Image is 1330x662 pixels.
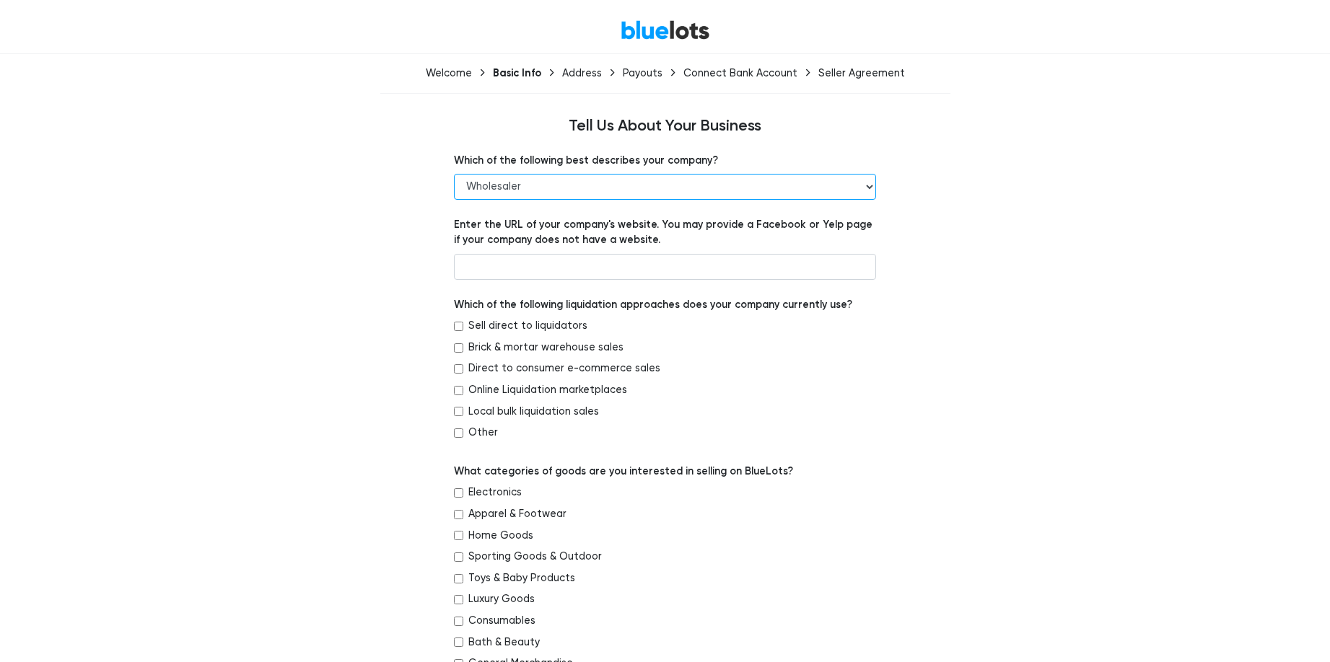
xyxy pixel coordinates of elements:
[454,464,793,480] label: What categories of goods are you interested in selling on BlueLots?
[468,425,498,441] label: Other
[493,66,541,79] div: Basic Info
[454,428,463,438] input: Other
[454,510,463,519] input: Apparel & Footwear
[683,67,797,79] div: Connect Bank Account
[454,407,463,416] input: Local bulk liquidation sales
[454,595,463,604] input: Luxury Goods
[454,297,852,313] label: Which of the following liquidation approaches does your company currently use?
[562,67,602,79] div: Address
[468,635,540,650] label: Bath & Beauty
[468,528,533,544] label: Home Goods
[454,217,876,248] label: Enter the URL of your company's website. You may provide a Facebook or Yelp page if your company ...
[621,19,710,40] a: BlueLots
[426,67,472,79] div: Welcome
[454,386,463,395] input: Online Liquidation marketplaces
[454,343,463,353] input: Brick & mortar warehouse sales
[468,570,575,586] label: Toys & Baby Products
[468,613,535,629] label: Consumables
[454,322,463,331] input: Sell direct to liquidators
[468,549,602,565] label: Sporting Goods & Outdoor
[818,67,905,79] div: Seller Agreement
[454,488,463,498] input: Electronics
[454,153,718,169] label: Which of the following best describes your company?
[468,485,522,500] label: Electronics
[623,67,662,79] div: Payouts
[468,318,587,334] label: Sell direct to liquidators
[454,531,463,540] input: Home Goods
[468,340,624,356] label: Brick & mortar warehouse sales
[468,404,599,420] label: Local bulk liquidation sales
[468,506,566,522] label: Apparel & Footwear
[468,382,627,398] label: Online Liquidation marketplaces
[468,591,535,607] label: Luxury Goods
[468,361,660,376] label: Direct to consumer e-commerce sales
[454,637,463,647] input: Bath & Beauty
[454,574,463,583] input: Toys & Baby Products
[454,364,463,374] input: Direct to consumer e-commerce sales
[454,552,463,562] input: Sporting Goods & Outdoor
[454,617,463,626] input: Consumables
[232,117,1098,136] h4: Tell Us About Your Business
